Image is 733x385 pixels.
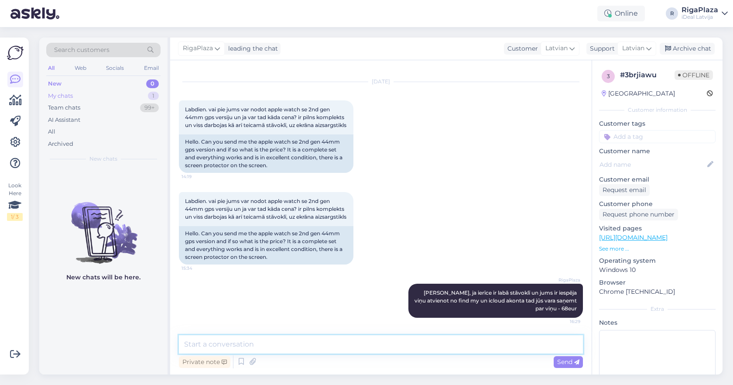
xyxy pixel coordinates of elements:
[142,62,161,74] div: Email
[599,130,716,143] input: Add a tag
[599,287,716,296] p: Chrome [TECHNICAL_ID]
[597,6,645,21] div: Online
[225,44,278,53] div: leading the chat
[48,140,73,148] div: Archived
[599,245,716,253] p: See more ...
[179,78,583,86] div: [DATE]
[666,7,678,20] div: R
[599,278,716,287] p: Browser
[599,147,716,156] p: Customer name
[7,213,23,221] div: 1 / 3
[622,44,644,53] span: Latvian
[66,273,140,282] p: New chats will be here.
[504,44,538,53] div: Customer
[7,182,23,221] div: Look Here
[599,305,716,313] div: Extra
[599,209,678,220] div: Request phone number
[39,186,168,265] img: No chats
[89,155,117,163] span: New chats
[48,92,73,100] div: My chats
[548,277,580,283] span: RigaPlaza
[146,79,159,88] div: 0
[148,92,159,100] div: 1
[682,7,718,14] div: RigaPlaza
[48,127,55,136] div: All
[545,44,568,53] span: Latvian
[104,62,126,74] div: Socials
[48,79,62,88] div: New
[54,45,110,55] span: Search customers
[185,106,346,128] span: Labdien. vai pie jums var nodot apple watch se 2nd gen 44mm gps versiju un ja var tad kāda cena? ...
[179,226,353,265] div: Hello. Can you send me the apple watch se 2nd gen 44mm gps version and if so what is the price? I...
[675,70,713,80] span: Offline
[48,103,80,112] div: Team chats
[660,43,715,55] div: Archive chat
[179,134,353,173] div: Hello. Can you send me the apple watch se 2nd gen 44mm gps version and if so what is the price? I...
[599,256,716,265] p: Operating system
[557,358,579,366] span: Send
[599,318,716,327] p: Notes
[607,73,610,79] span: 3
[599,234,668,241] a: [URL][DOMAIN_NAME]
[183,44,213,53] span: RigaPlaza
[182,265,214,272] span: 15:34
[602,89,675,98] div: [GEOGRAPHIC_DATA]
[599,175,716,184] p: Customer email
[185,198,346,220] span: Labdien. vai pie jums var nodot apple watch se 2nd gen 44mm gps versiju un ja var tad kāda cena? ...
[620,70,675,80] div: # 3brjiawu
[599,199,716,209] p: Customer phone
[599,106,716,114] div: Customer information
[179,356,230,368] div: Private note
[599,160,706,169] input: Add name
[414,289,578,312] span: [PERSON_NAME], ja ierīce ir labā stāvoklī un jums ir iespēja viņu atvienot no find my un icloud a...
[586,44,615,53] div: Support
[682,7,728,21] a: RigaPlazaiDeal Latvija
[7,45,24,61] img: Askly Logo
[73,62,88,74] div: Web
[599,265,716,275] p: Windows 10
[682,14,718,21] div: iDeal Latvija
[599,184,650,196] div: Request email
[599,119,716,128] p: Customer tags
[140,103,159,112] div: 99+
[46,62,56,74] div: All
[599,224,716,233] p: Visited pages
[48,116,80,124] div: AI Assistant
[548,318,580,325] span: 16:29
[182,173,214,180] span: 14:19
